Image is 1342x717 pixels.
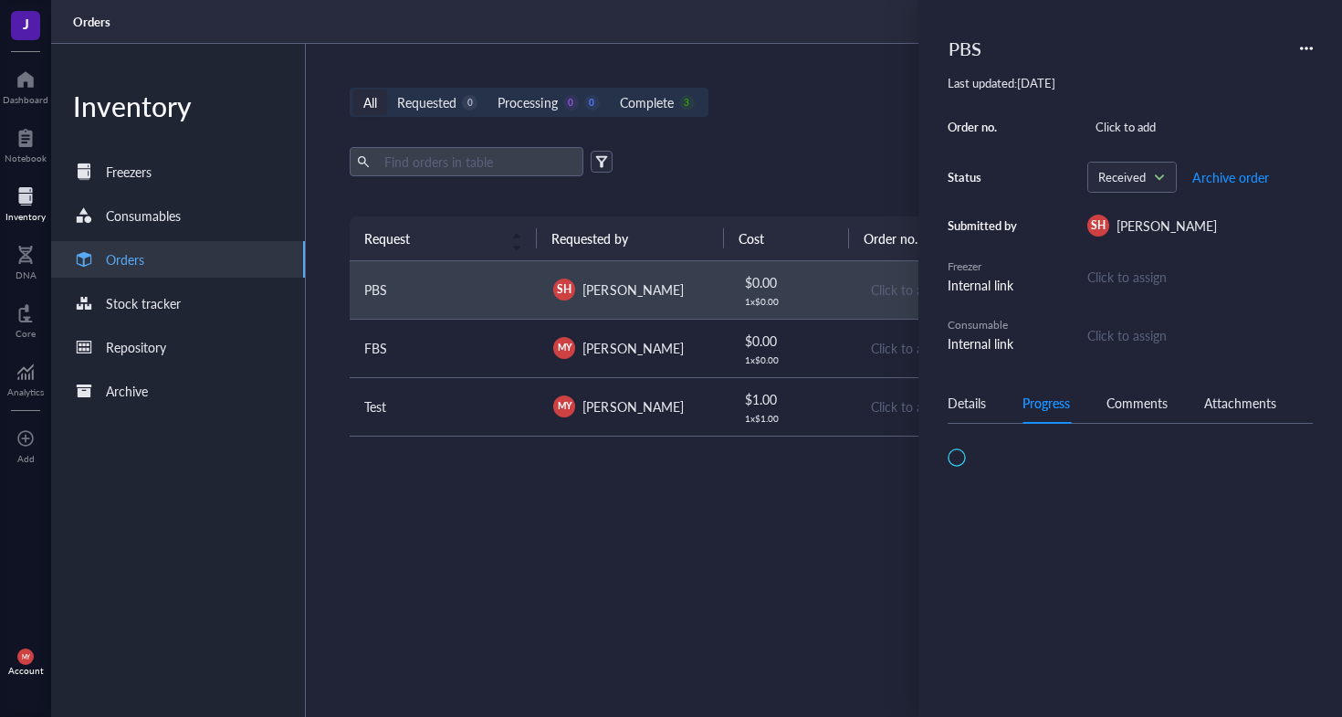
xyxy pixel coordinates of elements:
[51,329,305,365] a: Repository
[1192,170,1269,185] span: Archive order
[1087,114,1313,140] div: Click to add
[7,357,44,397] a: Analytics
[16,299,36,339] a: Core
[5,182,46,222] a: Inventory
[948,75,1313,91] div: Last updated: [DATE]
[51,373,305,409] a: Archive
[462,95,477,111] div: 0
[620,92,674,112] div: Complete
[584,95,600,111] div: 0
[1204,393,1276,413] div: Attachments
[1087,325,1313,345] div: Click to assign
[5,211,46,222] div: Inventory
[871,279,1029,300] div: Click to add
[854,319,1043,377] td: Click to add
[1087,267,1313,287] div: Click to assign
[21,653,29,660] span: MY
[364,397,386,416] span: Test
[8,665,44,676] div: Account
[106,162,152,182] div: Freezers
[17,453,35,464] div: Add
[724,216,849,260] th: Cost
[948,217,1021,234] div: Submitted by
[51,88,305,124] div: Inventory
[557,399,571,413] span: MY
[557,281,571,298] span: SH
[364,280,387,299] span: PBS
[106,293,181,313] div: Stock tracker
[854,377,1043,436] td: Click to add
[1022,393,1070,413] div: Progress
[745,389,840,409] div: $ 1.00
[745,331,840,351] div: $ 0.00
[745,354,840,365] div: 1 x $ 0.00
[498,92,557,112] div: Processing
[377,148,576,175] input: Find orders in table
[106,249,144,269] div: Orders
[16,240,37,280] a: DNA
[350,88,708,117] div: segmented control
[7,386,44,397] div: Analytics
[5,123,47,163] a: Notebook
[397,92,456,112] div: Requested
[563,95,579,111] div: 0
[73,14,114,30] a: Orders
[537,216,724,260] th: Requested by
[1191,163,1270,192] button: Archive order
[871,396,1029,416] div: Click to add
[948,119,1021,135] div: Order no.
[106,206,181,226] div: Consumables
[106,381,148,401] div: Archive
[582,339,683,357] span: [PERSON_NAME]
[51,285,305,322] a: Stock tracker
[948,317,1021,333] div: Consumable
[871,338,1029,358] div: Click to add
[948,169,1021,185] div: Status
[745,413,840,424] div: 1 x $ 1.00
[948,258,1021,275] div: Freezer
[582,397,683,416] span: [PERSON_NAME]
[1117,216,1217,235] span: [PERSON_NAME]
[16,269,37,280] div: DNA
[745,272,840,292] div: $ 0.00
[106,337,166,357] div: Repository
[557,341,571,354] span: MY
[350,216,537,260] th: Request
[23,12,29,35] span: J
[679,95,695,111] div: 3
[3,94,48,105] div: Dashboard
[948,275,1021,295] div: Internal link
[5,153,47,163] div: Notebook
[364,228,500,248] span: Request
[745,296,840,307] div: 1 x $ 0.00
[16,328,36,339] div: Core
[948,333,1021,353] div: Internal link
[1106,393,1168,413] div: Comments
[940,29,990,68] div: PBS
[51,241,305,278] a: Orders
[849,216,1036,260] th: Order no.
[1098,169,1162,185] span: Received
[3,65,48,105] a: Dashboard
[364,339,387,357] span: FBS
[51,197,305,234] a: Consumables
[854,261,1043,320] td: Click to add
[582,280,683,299] span: [PERSON_NAME]
[1091,217,1106,234] span: SH
[948,393,986,413] div: Details
[363,92,377,112] div: All
[51,153,305,190] a: Freezers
